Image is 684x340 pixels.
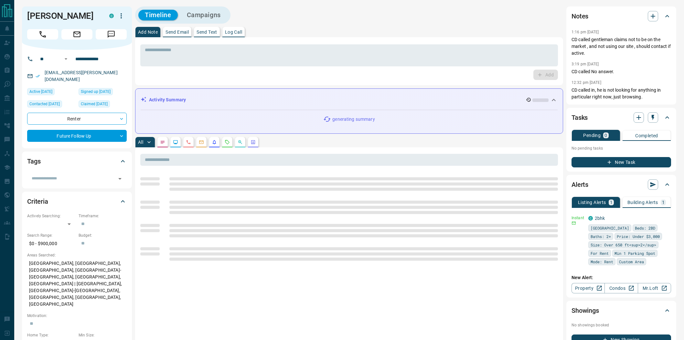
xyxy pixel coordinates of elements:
div: Renter [27,113,127,125]
div: Activity Summary [141,94,558,106]
div: Wed May 15 2019 [79,88,127,97]
svg: Agent Actions [251,140,256,145]
span: Custom Area [619,258,644,265]
svg: Requests [225,140,230,145]
div: Showings [572,303,671,318]
p: 1 [662,200,665,205]
p: Send Text [197,30,217,34]
div: Wed May 15 2019 [79,100,127,109]
div: Notes [572,8,671,24]
div: condos.ca [588,216,593,221]
p: [GEOGRAPHIC_DATA], [GEOGRAPHIC_DATA], [GEOGRAPHIC_DATA], [GEOGRAPHIC_DATA]-[GEOGRAPHIC_DATA], [GE... [27,258,127,310]
p: Budget: [79,232,127,238]
div: condos.ca [109,14,114,18]
p: 1:16 pm [DATE] [572,30,599,34]
h2: Tasks [572,112,588,123]
p: CD called No answer. [572,68,671,75]
p: Instant [572,215,584,221]
p: No showings booked [572,322,671,328]
p: $0 - $900,000 [27,238,75,249]
span: Baths: 2+ [591,233,611,240]
h2: Tags [27,156,40,166]
span: Message [96,29,127,40]
p: Send Email [166,30,189,34]
p: Building Alerts [627,200,658,205]
span: Size: Over 650 ft<sup>2</sup> [591,242,656,248]
svg: Opportunities [238,140,243,145]
svg: Lead Browsing Activity [173,140,178,145]
p: 12:32 pm [DATE] [572,80,601,85]
p: No pending tasks [572,143,671,153]
a: Property [572,283,605,293]
div: Criteria [27,194,127,209]
h2: Showings [572,305,599,316]
svg: Email Verified [36,74,40,78]
svg: Notes [160,140,165,145]
p: Completed [635,133,658,138]
p: 3:19 pm [DATE] [572,62,599,66]
button: New Task [572,157,671,167]
span: Claimed [DATE] [81,101,108,107]
p: Timeframe: [79,213,127,219]
a: Mr.Loft [638,283,671,293]
button: Open [62,55,70,63]
h2: Alerts [572,179,588,190]
p: Min Size: [79,332,127,338]
svg: Calls [186,140,191,145]
p: Search Range: [27,232,75,238]
button: Campaigns [180,10,227,20]
div: Tasks [572,110,671,125]
span: Active [DATE] [29,88,52,95]
p: CD called in, he is not looking for anything in particular right now, just browsing. [572,87,671,100]
p: CD called gentleman claims not to be on the market , and not using our site , should contact if a... [572,36,671,57]
p: Add Note [138,30,158,34]
button: Timeline [138,10,178,20]
p: All [138,140,143,144]
span: Signed up [DATE] [81,88,111,95]
p: Listing Alerts [578,200,606,205]
p: Log Call [225,30,242,34]
h2: Notes [572,11,588,21]
h2: Criteria [27,196,48,207]
span: For Rent [591,250,609,256]
svg: Emails [199,140,204,145]
p: generating summary [332,116,375,123]
span: Mode: Rent [591,258,613,265]
svg: Email [572,221,576,225]
p: 0 [604,133,607,138]
h1: [PERSON_NAME] [27,11,100,21]
div: Alerts [572,177,671,192]
a: 2bhk [595,216,605,221]
a: Condos [604,283,638,293]
p: New Alert: [572,274,671,281]
span: Call [27,29,58,40]
span: Beds: 2BD [635,225,655,231]
div: Future Follow Up [27,130,127,142]
p: Activity Summary [149,96,186,103]
span: Email [61,29,92,40]
p: Actively Searching: [27,213,75,219]
svg: Listing Alerts [212,140,217,145]
p: Motivation: [27,313,127,319]
p: Home Type: [27,332,75,338]
p: Areas Searched: [27,252,127,258]
div: Mon Jan 06 2025 [27,100,75,109]
span: Min 1 Parking Spot [615,250,655,256]
span: [GEOGRAPHIC_DATA] [591,225,629,231]
p: 1 [610,200,613,205]
div: Tags [27,153,127,169]
span: Contacted [DATE] [29,101,60,107]
a: [EMAIL_ADDRESS][PERSON_NAME][DOMAIN_NAME] [45,70,118,82]
span: Price: Under $3,000 [617,233,660,240]
div: Wed Aug 13 2025 [27,88,75,97]
p: Pending [583,133,601,138]
button: Open [115,174,124,183]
